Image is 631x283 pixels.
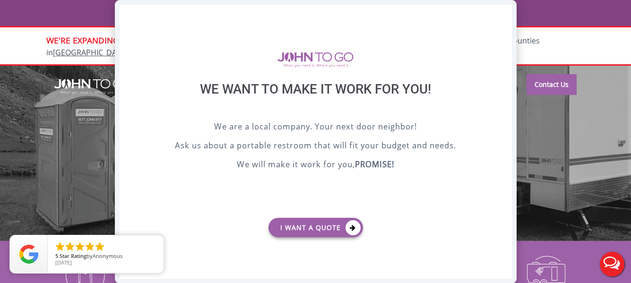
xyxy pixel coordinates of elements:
[54,241,66,252] li: 
[64,241,76,252] li: 
[355,159,394,170] b: PROMISE!
[60,252,86,259] span: Star Rating
[74,241,86,252] li: 
[268,218,363,237] a: I want a Quote
[84,241,95,252] li: 
[497,5,511,21] div: X
[143,120,488,135] p: We are a local company. Your next door neighbor!
[93,252,122,259] span: Anonymous
[55,259,72,266] span: [DATE]
[143,139,488,154] p: Ask us about a portable restroom that will fit your budget and needs.
[94,241,105,252] li: 
[277,52,354,67] img: logo of viptogo
[143,158,488,172] p: We will make it work for you,
[593,245,631,283] button: Live Chat
[55,252,58,259] span: 5
[143,81,488,120] div: We want to make it work for you!
[55,253,156,260] span: by
[19,245,38,264] img: Review Rating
